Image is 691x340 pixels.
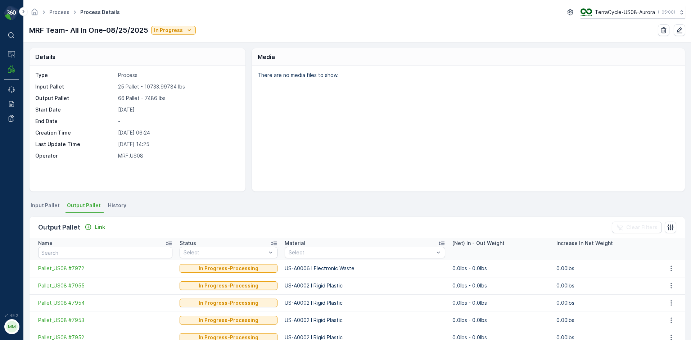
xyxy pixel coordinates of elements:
p: In Progress [154,27,183,34]
td: US-A0002 I Rigid Plastic [281,294,449,312]
p: In Progress-Processing [199,282,258,289]
p: In Progress-Processing [199,299,258,307]
p: [DATE] 14:25 [118,141,238,148]
a: Pallet_US08 #7954 [38,299,172,307]
span: History [108,202,126,209]
td: 0.0lbs - 0.0lbs [449,312,553,329]
p: Link [95,223,105,231]
p: End Date [35,118,115,125]
a: Pallet_US08 #7953 [38,317,172,324]
p: Select [289,249,434,256]
p: There are no media files to show. [258,72,677,79]
td: 0.0lbs - 0.0lbs [449,277,553,294]
td: US-A0006 I Electronic Waste [281,260,449,277]
a: Pallet_US08 #7972 [38,265,172,272]
button: In Progress-Processing [180,316,277,325]
img: image_ci7OI47.png [581,8,592,16]
p: Media [258,53,275,61]
p: Status [180,240,196,247]
button: In Progress-Processing [180,264,277,273]
p: [DATE] [118,106,238,113]
p: Output Pallet [35,95,115,102]
p: In Progress-Processing [199,317,258,324]
p: MRF Team- All In One-08/25/2025 [29,25,148,36]
img: logo [4,6,19,20]
button: TerraCycle-US08-Aurora(-05:00) [581,6,685,19]
button: Link [82,223,108,231]
p: Increase In Net Weight [556,240,613,247]
p: Select [184,249,266,256]
p: Type [35,72,115,79]
p: Output Pallet [38,222,80,232]
span: Process Details [79,9,121,16]
td: 0.0lbs - 0.0lbs [449,260,553,277]
td: 0.0lbs - 0.0lbs [449,294,553,312]
td: 0.00lbs [553,312,657,329]
td: US-A0002 I Rigid Plastic [281,277,449,294]
span: Input Pallet [31,202,60,209]
p: TerraCycle-US08-Aurora [595,9,655,16]
td: 0.00lbs [553,294,657,312]
button: Clear Filters [612,222,662,233]
p: ( -05:00 ) [658,9,675,15]
td: 0.00lbs [553,260,657,277]
button: MM [4,319,19,334]
a: Pallet_US08 #7955 [38,282,172,289]
a: Homepage [31,11,39,17]
p: 25 Pallet - 10733.99784 lbs [118,83,238,90]
span: v 1.49.2 [4,313,19,318]
p: Material [285,240,305,247]
p: [DATE] 06:24 [118,129,238,136]
a: Process [49,9,69,15]
p: Start Date [35,106,115,113]
p: Clear Filters [626,224,658,231]
p: Details [35,53,55,61]
input: Search [38,247,172,258]
span: Output Pallet [67,202,101,209]
p: In Progress-Processing [199,265,258,272]
p: (Net) In - Out Weight [452,240,505,247]
button: In Progress [151,26,196,35]
button: In Progress-Processing [180,299,277,307]
p: MRF.US08 [118,152,238,159]
button: In Progress-Processing [180,281,277,290]
p: Creation Time [35,129,115,136]
td: US-A0002 I Rigid Plastic [281,312,449,329]
p: 66 Pallet - 7486 lbs [118,95,238,102]
p: Input Pallet [35,83,115,90]
p: Name [38,240,53,247]
p: Last Update Time [35,141,115,148]
p: Process [118,72,238,79]
div: MM [6,321,18,332]
p: Operator [35,152,115,159]
p: - [118,118,238,125]
td: 0.00lbs [553,277,657,294]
